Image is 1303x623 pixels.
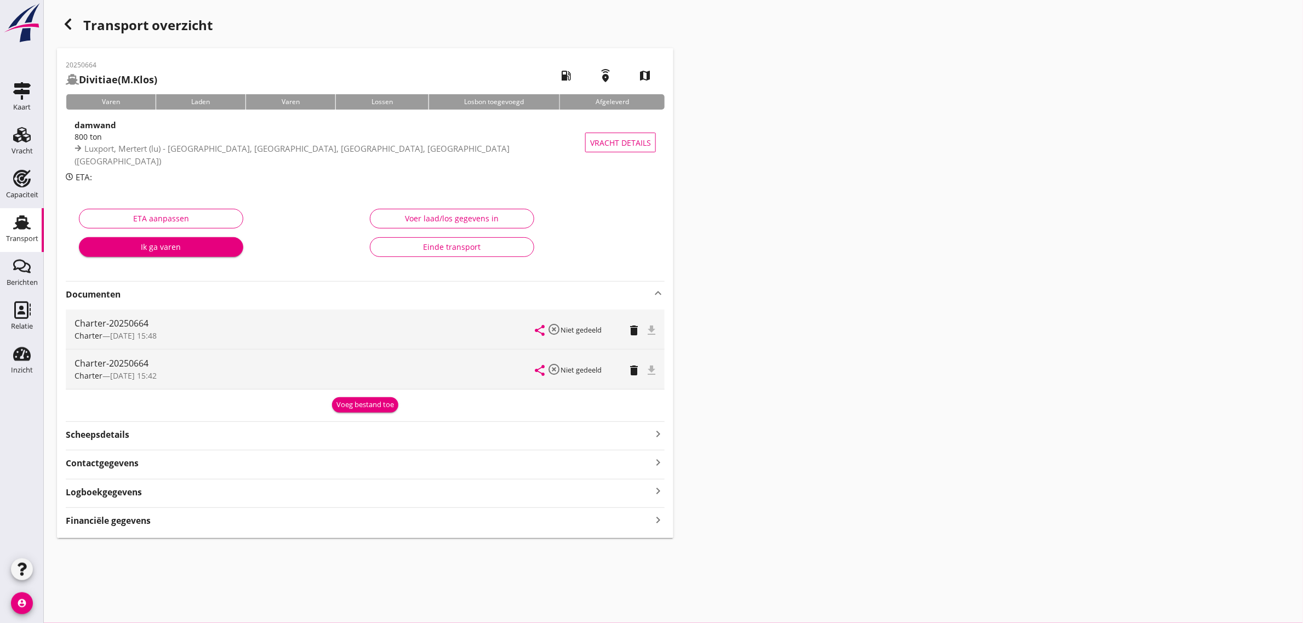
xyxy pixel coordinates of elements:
div: Afgeleverd [559,94,665,110]
span: Charter [75,370,102,381]
div: Kaart [13,104,31,111]
span: Charter [75,330,102,341]
strong: Logboekgegevens [66,486,142,499]
i: emergency_share [590,60,621,91]
img: logo-small.a267ee39.svg [2,3,42,43]
div: Laden [156,94,246,110]
div: Capaciteit [6,191,38,198]
i: delete [627,324,641,337]
div: Transport [6,235,38,242]
i: keyboard_arrow_right [651,512,665,527]
span: Vracht details [590,137,651,148]
div: 800 ton [75,131,587,142]
small: Niet gedeeld [561,325,602,335]
i: highlight_off [547,323,561,336]
span: [DATE] 15:48 [110,330,157,341]
div: Varen [245,94,335,110]
div: ETA aanpassen [88,213,234,224]
span: [DATE] 15:42 [110,370,157,381]
strong: Divitiae [79,73,118,86]
i: highlight_off [547,363,561,376]
span: Luxport, Mertert (lu) - [GEOGRAPHIC_DATA], [GEOGRAPHIC_DATA], [GEOGRAPHIC_DATA], [GEOGRAPHIC_DATA... [75,143,510,167]
div: Losbon toegevoegd [428,94,560,110]
div: Varen [66,94,156,110]
i: keyboard_arrow_up [651,287,665,300]
div: Voeg bestand toe [336,399,394,410]
i: account_circle [11,592,33,614]
div: — [75,370,535,381]
div: Inzicht [11,367,33,374]
div: Relatie [11,323,33,330]
button: Voer laad/los gegevens in [370,209,534,228]
button: Voeg bestand toe [332,397,398,413]
div: Charter-20250664 [75,317,535,330]
div: Ik ga varen [88,241,235,253]
strong: damwand [75,119,116,130]
div: Einde transport [379,241,525,253]
strong: Contactgegevens [66,457,139,470]
i: share [533,324,546,337]
i: keyboard_arrow_right [651,426,665,441]
div: Lossen [335,94,428,110]
strong: Documenten [66,288,651,301]
h2: (M.Klos) [66,72,157,87]
small: Niet gedeeld [561,365,602,375]
button: Vracht details [585,133,656,152]
div: Transport overzicht [57,13,673,39]
p: 20250664 [66,60,157,70]
i: keyboard_arrow_right [651,455,665,470]
div: Voer laad/los gegevens in [379,213,525,224]
a: damwand800 tonLuxport, Mertert (lu) - [GEOGRAPHIC_DATA], [GEOGRAPHIC_DATA], [GEOGRAPHIC_DATA], [G... [66,118,665,167]
div: Charter-20250664 [75,357,535,370]
div: — [75,330,535,341]
button: Einde transport [370,237,534,257]
div: Vracht [12,147,33,155]
button: Ik ga varen [79,237,243,257]
span: ETA: [76,172,92,182]
div: Berichten [7,279,38,286]
i: delete [627,364,641,377]
i: local_gas_station [551,60,581,91]
strong: Financiële gegevens [66,515,151,527]
button: ETA aanpassen [79,209,243,228]
strong: Scheepsdetails [66,428,129,441]
i: share [533,364,546,377]
i: keyboard_arrow_right [651,484,665,499]
i: map [630,60,660,91]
